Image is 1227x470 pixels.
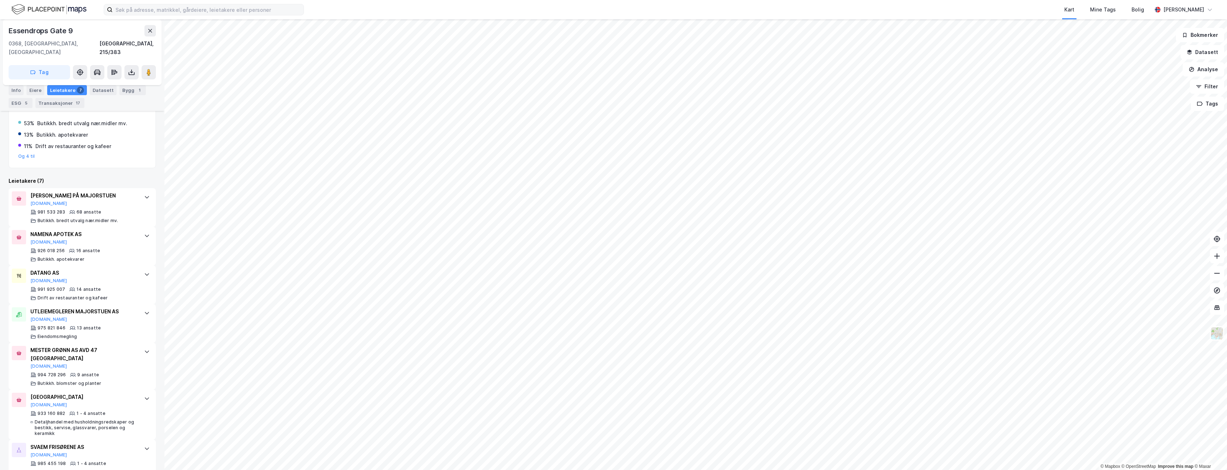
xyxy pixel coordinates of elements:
button: Datasett [1181,45,1224,59]
img: logo.f888ab2527a4732fd821a326f86c7f29.svg [11,3,87,16]
div: Kart [1064,5,1074,14]
button: Tags [1191,97,1224,111]
div: 981 533 283 [38,209,65,215]
div: Datasett [90,85,117,95]
div: ESG [9,98,33,108]
div: 14 ansatte [77,287,101,292]
div: UTLEIEMEGLEREN MAJORSTUEN AS [30,307,137,316]
div: Leietakere (7) [9,177,156,185]
button: Bokmerker [1176,28,1224,42]
button: [DOMAIN_NAME] [30,278,67,284]
div: MESTER GRØNN AS AVD 47 [GEOGRAPHIC_DATA] [30,346,137,363]
button: [DOMAIN_NAME] [30,239,67,245]
div: Butikkh. blomster og planter [38,381,102,386]
a: Improve this map [1158,464,1193,469]
div: Butikkh. apotekvarer [38,256,84,262]
div: 17 [74,99,82,107]
button: Og 4 til [18,153,35,159]
div: Butikkh. bredt utvalg nær.midler mv. [37,119,127,128]
div: 11% [24,142,33,151]
div: 16 ansatte [76,248,100,254]
button: [DOMAIN_NAME] [30,201,67,206]
a: Mapbox [1100,464,1120,469]
input: Søk på adresse, matrikkel, gårdeiere, leietakere eller personer [113,4,304,15]
div: Bolig [1132,5,1144,14]
div: 53% [24,119,34,128]
div: Transaksjoner [35,98,84,108]
button: [DOMAIN_NAME] [30,363,67,369]
div: Mine Tags [1090,5,1116,14]
div: 991 925 007 [38,287,65,292]
div: 9 ansatte [77,372,99,378]
iframe: Chat Widget [1191,436,1227,470]
div: [GEOGRAPHIC_DATA], 215/383 [99,39,156,57]
div: 13 ansatte [77,325,101,331]
div: Butikkh. bredt utvalg nær.midler mv. [38,218,118,224]
div: 68 ansatte [77,209,101,215]
div: [PERSON_NAME] PÅ MAJORSTUEN [30,191,137,200]
div: 994 728 296 [38,372,66,378]
button: Analyse [1183,62,1224,77]
div: Drift av restauranter og kafeer [35,142,111,151]
img: Z [1210,327,1224,340]
a: OpenStreetMap [1122,464,1156,469]
div: DATANG AS [30,269,137,277]
div: 1 - 4 ansatte [77,411,105,416]
div: 13% [24,131,34,139]
div: [GEOGRAPHIC_DATA] [30,393,137,401]
div: Bygg [119,85,146,95]
div: 5 [23,99,30,107]
div: NAMENA APOTEK AS [30,230,137,239]
div: 926 018 256 [38,248,65,254]
div: Eiere [26,85,44,95]
div: 7 [77,87,84,94]
div: Butikkh. apotekvarer [36,131,88,139]
button: [DOMAIN_NAME] [30,402,67,408]
div: Drift av restauranter og kafeer [38,295,108,301]
button: [DOMAIN_NAME] [30,317,67,322]
div: 975 821 846 [38,325,65,331]
div: Essendrops Gate 9 [9,25,74,36]
div: Detaljhandel med husholdningsredskaper og bestikk, servise, glassvarer, porselen og keramikk [35,419,137,436]
div: 1 - 4 ansatte [77,461,106,466]
div: Eiendomsmegling [38,334,77,339]
button: Tag [9,65,70,79]
div: 985 455 198 [38,461,66,466]
div: Leietakere [47,85,87,95]
div: 933 160 882 [38,411,65,416]
div: [PERSON_NAME] [1163,5,1204,14]
button: [DOMAIN_NAME] [30,452,67,458]
div: Info [9,85,24,95]
button: Filter [1190,79,1224,94]
div: SVAEM FRISØRENE AS [30,443,137,451]
div: 0368, [GEOGRAPHIC_DATA], [GEOGRAPHIC_DATA] [9,39,99,57]
div: 1 [136,87,143,94]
